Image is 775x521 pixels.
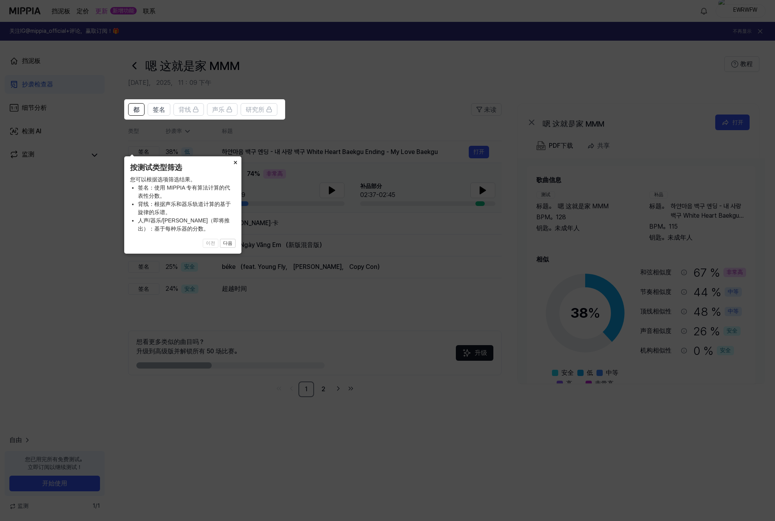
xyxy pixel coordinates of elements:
button: 都 [128,103,145,116]
font: 您可以根据选项筛选结果。 [130,176,196,183]
li: 签名：使用 MIPPIA 专有算法计算的代表性分数。 [138,184,236,200]
button: 声乐 [207,103,237,116]
span: 研究所 [246,105,264,115]
button: 背线 [173,103,204,116]
li: 背线：根据声乐和器乐轨道计算的基于旋律的乐谱。 [138,200,236,217]
li: 人声/器乐/[PERSON_NAME]（即将推出）：基于每种乐器的分数。 [138,217,236,233]
button: 关闭 [229,156,241,167]
span: 声乐 [212,105,225,115]
span: 都 [133,105,139,115]
button: 다음 [220,239,236,248]
button: 签名 [148,103,170,116]
span: 签名 [153,105,165,115]
button: 研究所 [241,103,277,116]
span: 背线 [179,105,191,115]
header: 按测试类型筛选 [130,162,236,174]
